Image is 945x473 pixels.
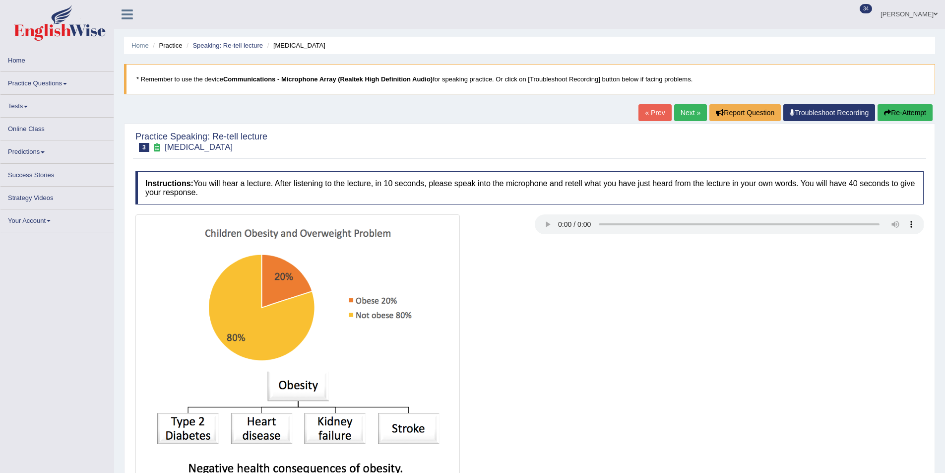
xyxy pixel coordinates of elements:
[878,104,933,121] button: Re-Attempt
[145,179,193,188] b: Instructions:
[265,41,325,50] li: [MEDICAL_DATA]
[0,72,114,91] a: Practice Questions
[139,143,149,152] span: 3
[152,143,162,152] small: Exam occurring question
[638,104,671,121] a: « Prev
[0,118,114,137] a: Online Class
[709,104,781,121] button: Report Question
[124,64,935,94] blockquote: * Remember to use the device for speaking practice. Or click on [Troubleshoot Recording] button b...
[223,75,433,83] b: Communications - Microphone Array (Realtek High Definition Audio)
[0,209,114,229] a: Your Account
[0,95,114,114] a: Tests
[860,4,872,13] span: 34
[192,42,263,49] a: Speaking: Re-tell lecture
[135,132,267,152] h2: Practice Speaking: Re-tell lecture
[0,140,114,160] a: Predictions
[0,164,114,183] a: Success Stories
[131,42,149,49] a: Home
[0,49,114,68] a: Home
[150,41,182,50] li: Practice
[783,104,875,121] a: Troubleshoot Recording
[165,142,233,152] small: [MEDICAL_DATA]
[674,104,707,121] a: Next »
[135,171,924,204] h4: You will hear a lecture. After listening to the lecture, in 10 seconds, please speak into the mic...
[0,187,114,206] a: Strategy Videos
